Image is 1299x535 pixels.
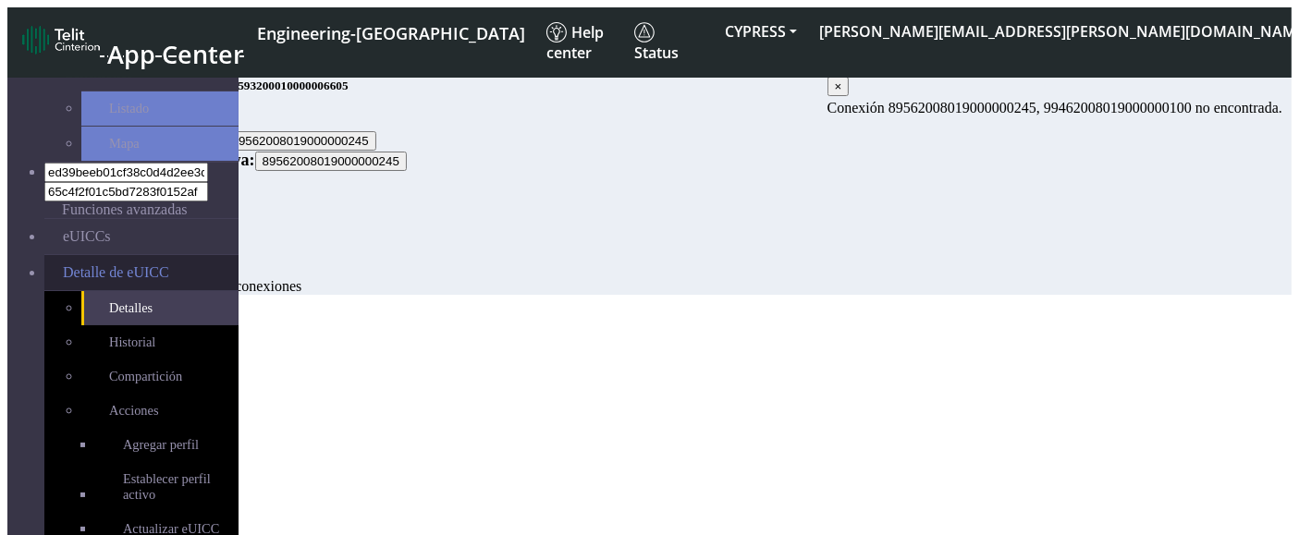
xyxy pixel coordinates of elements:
span: Mapa [109,136,140,152]
p: Conexión 89562008019000000245, 99462008019000000100 no encontrada. [827,100,1282,116]
a: Your current platform instance [256,15,524,49]
span: App Center [107,37,244,71]
a: Listado [81,91,239,126]
span: 89562008019000000245 [263,154,399,168]
button: CYPRESS [714,15,808,48]
button: Close [827,77,850,96]
span: Status [634,22,679,63]
img: knowledge.svg [546,22,567,43]
a: Help center [539,15,627,70]
a: Mapa [81,127,239,161]
a: Detalle de eUICC [44,255,239,290]
h6: Mes hasta la fecha [123,194,1037,205]
span: 89562008019000000245 [232,134,369,148]
span: ICCID de reserva: [123,151,255,169]
img: status.svg [634,22,655,43]
a: App Center [22,20,241,65]
img: logo-telit-cinterion-gw-new.png [22,25,100,55]
span: Detalle de eUICC [63,264,169,281]
a: eUICCs [44,219,239,254]
span: Listado [109,101,149,116]
span: × [835,79,842,93]
h5: EID: 89040024000002593200010000006605 [123,79,1037,93]
a: Status [627,15,714,70]
a: Detalles [81,291,239,325]
span: Help center [546,22,604,63]
div: No se encontraron conexiones [123,278,1037,295]
button: 89562008019000000245 [255,152,407,171]
span: Engineering-[GEOGRAPHIC_DATA] [257,22,525,44]
span: Funciones avanzadas [62,201,188,218]
button: 89562008019000000245 [225,131,376,151]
